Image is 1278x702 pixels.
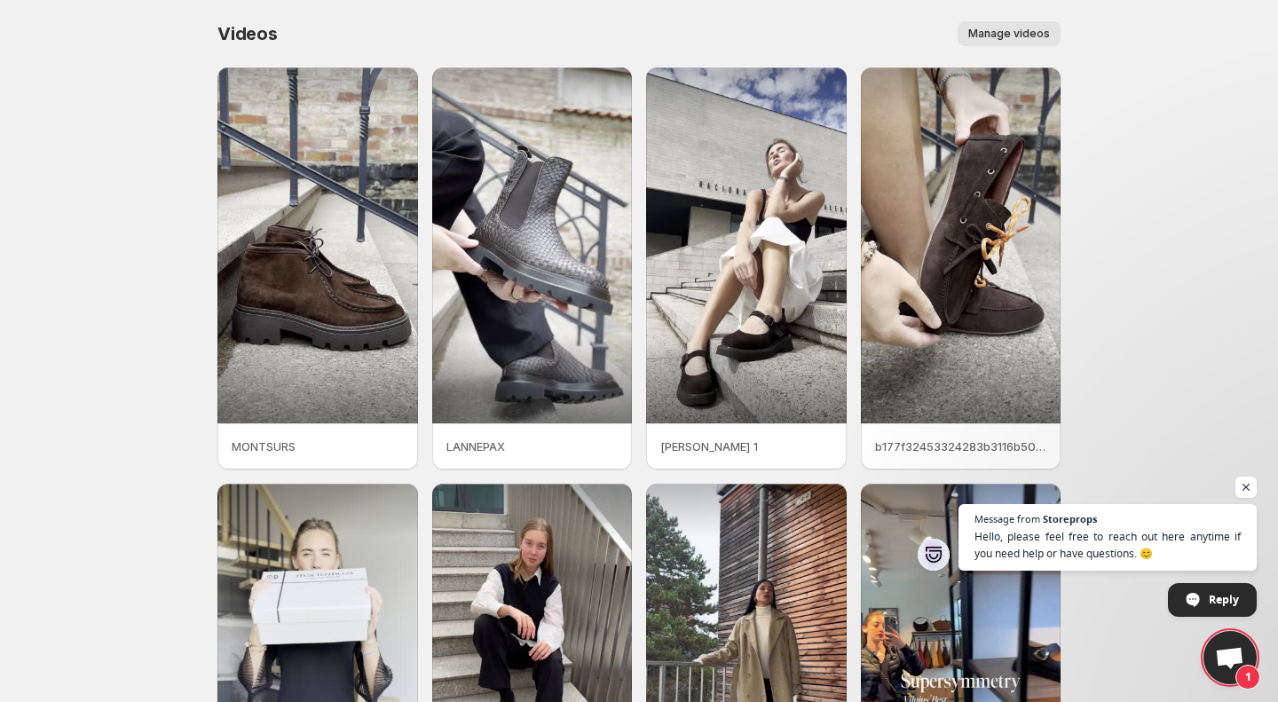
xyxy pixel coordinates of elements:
span: 1 [1235,665,1260,690]
span: Manage videos [968,27,1050,41]
p: MONTSURS [232,438,404,455]
span: Videos [217,23,278,44]
p: b177f32453324283b3116b50fb0cb689 [875,438,1047,455]
span: Storeprops [1043,514,1097,524]
p: LANNEPAX [446,438,619,455]
div: Open chat [1203,631,1257,684]
span: Message from [974,514,1040,524]
button: Manage videos [958,21,1061,46]
span: Hello, please feel free to reach out here anytime if you need help or have questions. 😊 [974,528,1241,562]
span: Reply [1209,584,1239,615]
p: [PERSON_NAME] 1 [660,438,832,455]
